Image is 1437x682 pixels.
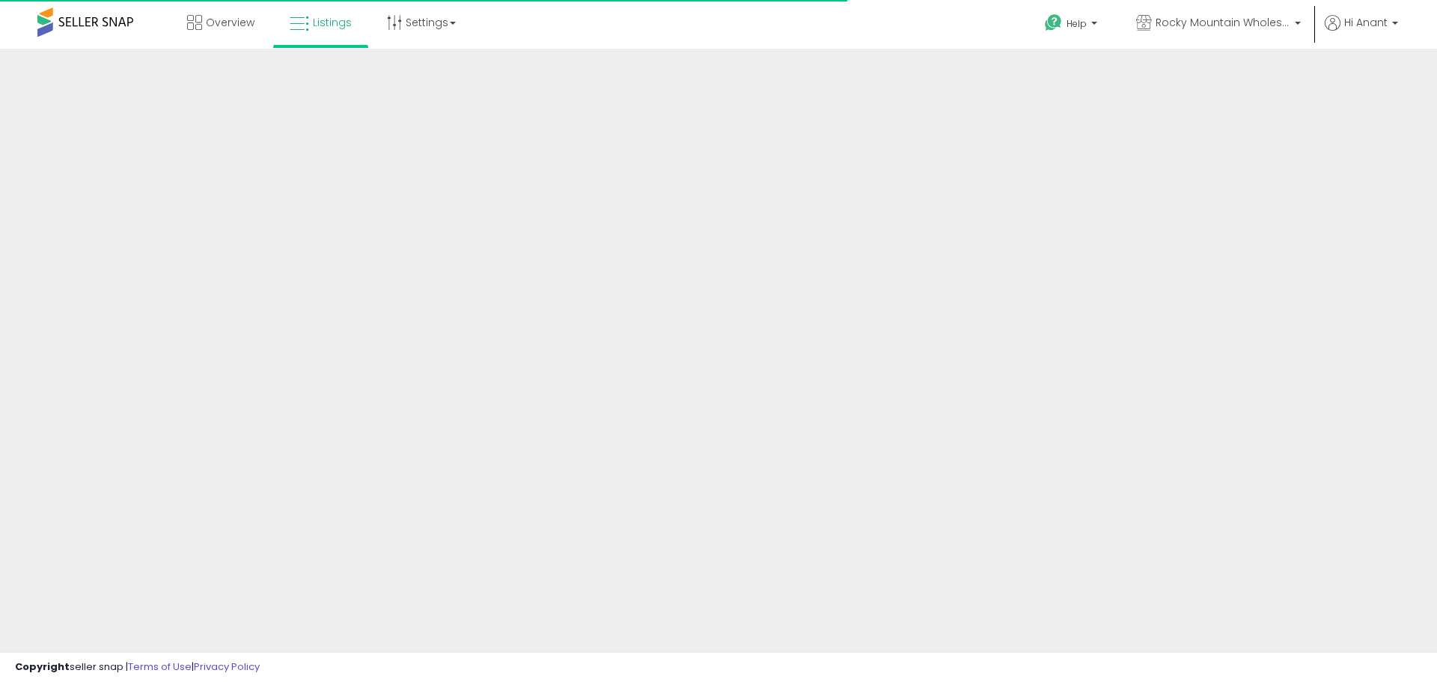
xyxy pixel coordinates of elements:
a: Hi Anant [1325,15,1398,49]
span: Hi Anant [1344,15,1388,30]
strong: Copyright [15,660,70,674]
span: Help [1067,17,1087,30]
span: Overview [206,15,254,30]
i: Get Help [1044,13,1063,32]
div: seller snap | | [15,660,260,675]
span: Rocky Mountain Wholesale [1156,15,1290,30]
span: Listings [313,15,352,30]
a: Help [1033,2,1112,49]
a: Privacy Policy [194,660,260,674]
a: Terms of Use [128,660,192,674]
